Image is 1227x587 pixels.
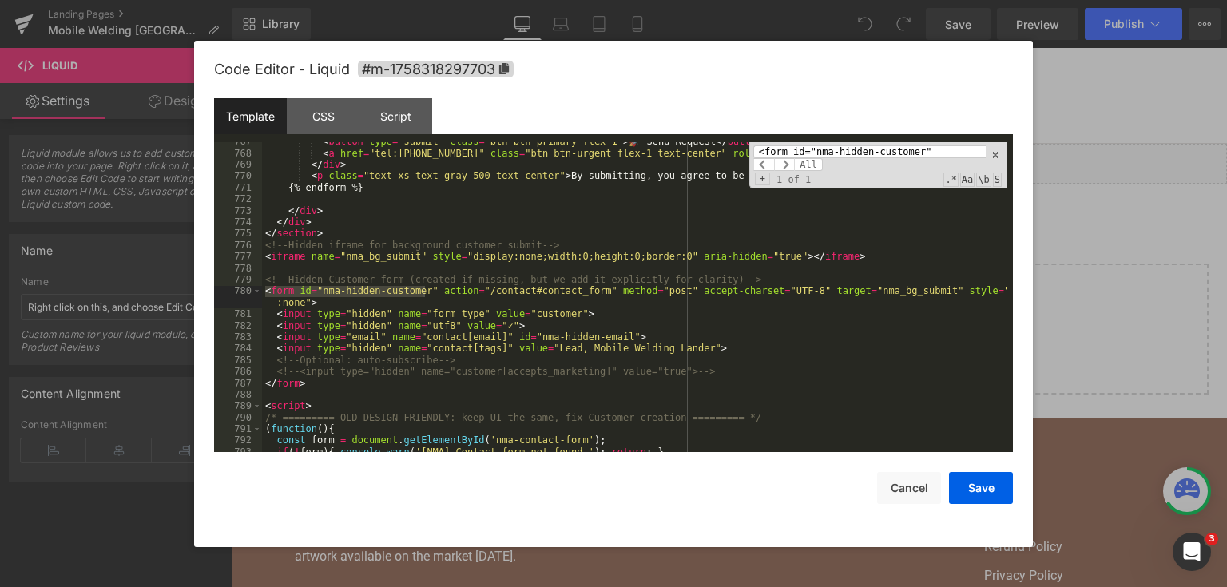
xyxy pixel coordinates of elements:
[993,173,1002,187] span: Search In Selection
[753,145,986,158] input: Search for
[214,400,262,411] div: 789
[214,434,262,446] div: 792
[214,308,262,319] div: 781
[214,148,262,159] div: 768
[960,173,975,187] span: CaseSensitive Search
[755,173,770,185] span: Toggel Replace mode
[214,378,262,389] div: 787
[64,430,367,445] h2: American-Made Excellence
[214,285,262,308] div: 780
[753,461,932,480] a: FAQs
[214,159,262,170] div: 769
[214,228,262,239] div: 775
[943,173,958,187] span: RegExp Search
[877,472,941,504] button: Cancel
[214,136,262,147] div: 767
[214,240,262,251] div: 776
[214,205,262,216] div: 773
[45,298,952,309] p: or Drag & Drop elements from left sidebar
[214,343,262,354] div: 784
[1205,533,1218,545] span: 3
[214,170,262,181] div: 770
[214,98,287,134] div: Template
[214,423,262,434] div: 791
[214,366,262,377] div: 786
[214,389,262,400] div: 788
[214,182,262,193] div: 771
[214,274,262,285] div: 779
[1173,533,1211,571] iframe: Intercom live chat
[505,253,649,285] a: Add Single Section
[214,320,262,331] div: 782
[794,158,823,171] span: Alt-Enter
[753,430,932,445] h2: Support
[214,446,262,458] div: 793
[358,61,514,77] span: Click to copy
[214,61,350,77] span: Code Editor - Liquid
[214,263,262,274] div: 778
[214,355,262,366] div: 785
[976,173,991,187] span: Whole Word Search
[214,412,262,423] div: 790
[348,253,492,285] a: Explore Blocks
[287,98,359,134] div: CSS
[214,193,262,204] div: 772
[753,518,932,537] a: Privacy Policy
[359,98,432,134] div: Script
[753,490,932,509] a: Refund Policy
[214,331,262,343] div: 783
[214,251,262,262] div: 777
[770,174,817,185] span: 1 of 1
[949,472,1013,504] button: Save
[214,216,262,228] div: 774
[64,461,367,518] p: Hand-crafted patriotic artwork created right in the heart of [US_STATE]. We deliver the highest q...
